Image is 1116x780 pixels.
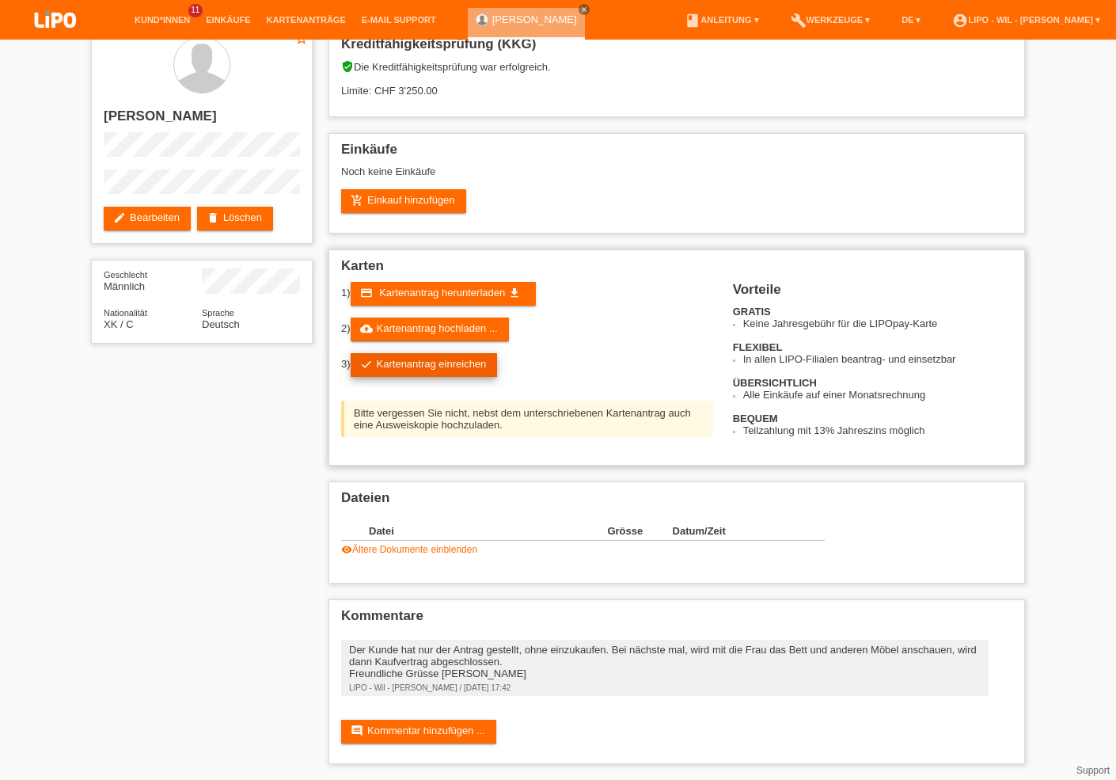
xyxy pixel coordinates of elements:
i: credit_card [360,287,373,299]
h2: Kommentare [341,608,1012,632]
i: edit [113,211,126,224]
i: verified_user [341,60,354,73]
th: Grösse [607,522,672,541]
span: Kosovo / C / 04.07.1992 [104,318,134,330]
b: FLEXIBEL [733,341,783,353]
i: cloud_upload [360,322,373,335]
div: 2) [341,318,713,341]
div: LIPO - Wil - [PERSON_NAME] / [DATE] 17:42 [349,683,981,692]
th: Datei [369,522,607,541]
i: book [685,13,700,29]
a: [PERSON_NAME] [492,13,577,25]
a: add_shopping_cartEinkauf hinzufügen [341,189,466,213]
div: 1) [341,282,713,306]
a: account_circleLIPO - Wil - [PERSON_NAME] ▾ [944,15,1108,25]
li: Teilzahlung mit 13% Jahreszins möglich [743,424,1012,436]
a: cloud_uploadKartenantrag hochladen ... [351,318,509,341]
div: Bitte vergessen Sie nicht, nebst dem unterschriebenen Kartenantrag auch eine Ausweiskopie hochzul... [341,401,713,437]
div: 3) [341,353,713,377]
th: Datum/Zeit [673,522,803,541]
a: checkKartenantrag einreichen [351,353,498,377]
li: Keine Jahresgebühr für die LIPOpay-Karte [743,318,1012,329]
i: comment [351,725,363,737]
i: visibility [341,544,352,555]
i: check [360,358,373,371]
b: BEQUEM [733,413,778,424]
a: credit_card Kartenantrag herunterladen get_app [351,282,536,306]
a: Einkäufe [198,15,258,25]
div: Der Kunde hat nur der Antrag gestellt, ohne einzukaufen. Bei nächste mal, wird mit die Frau das B... [349,644,981,679]
a: star_border [294,32,309,48]
span: Kartenantrag herunterladen [379,287,505,299]
i: build [791,13,807,29]
span: Deutsch [202,318,240,330]
a: close [579,4,590,15]
a: DE ▾ [894,15,928,25]
a: visibilityÄltere Dokumente einblenden [341,544,477,555]
span: Sprache [202,308,234,318]
div: Noch keine Einkäufe [341,166,1012,189]
i: close [580,6,588,13]
i: get_app [508,287,521,299]
a: commentKommentar hinzufügen ... [341,720,496,744]
div: Die Kreditfähigkeitsprüfung war erfolgreich. Limite: CHF 3'250.00 [341,60,1012,108]
a: Kund*innen [127,15,198,25]
a: Support [1076,765,1110,776]
a: editBearbeiten [104,207,191,230]
a: bookAnleitung ▾ [677,15,766,25]
li: Alle Einkäufe auf einer Monatsrechnung [743,389,1012,401]
h2: Dateien [341,490,1012,514]
a: deleteLöschen [197,207,273,230]
h2: Karten [341,258,1012,282]
a: E-Mail Support [354,15,444,25]
b: GRATIS [733,306,771,318]
i: account_circle [952,13,968,29]
i: add_shopping_cart [351,194,363,207]
span: Geschlecht [104,270,147,280]
a: Kartenanträge [259,15,354,25]
li: In allen LIPO-Filialen beantrag- und einsetzbar [743,353,1012,365]
div: Männlich [104,268,202,292]
span: Nationalität [104,308,147,318]
b: ÜBERSICHTLICH [733,377,817,389]
h2: Einkäufe [341,142,1012,166]
h2: Kreditfähigkeitsprüfung (KKG) [341,36,1012,60]
h2: [PERSON_NAME] [104,108,300,132]
h2: Vorteile [733,282,1012,306]
i: delete [207,211,219,224]
a: buildWerkzeuge ▾ [783,15,879,25]
span: 11 [188,4,203,17]
a: LIPO pay [16,32,95,44]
